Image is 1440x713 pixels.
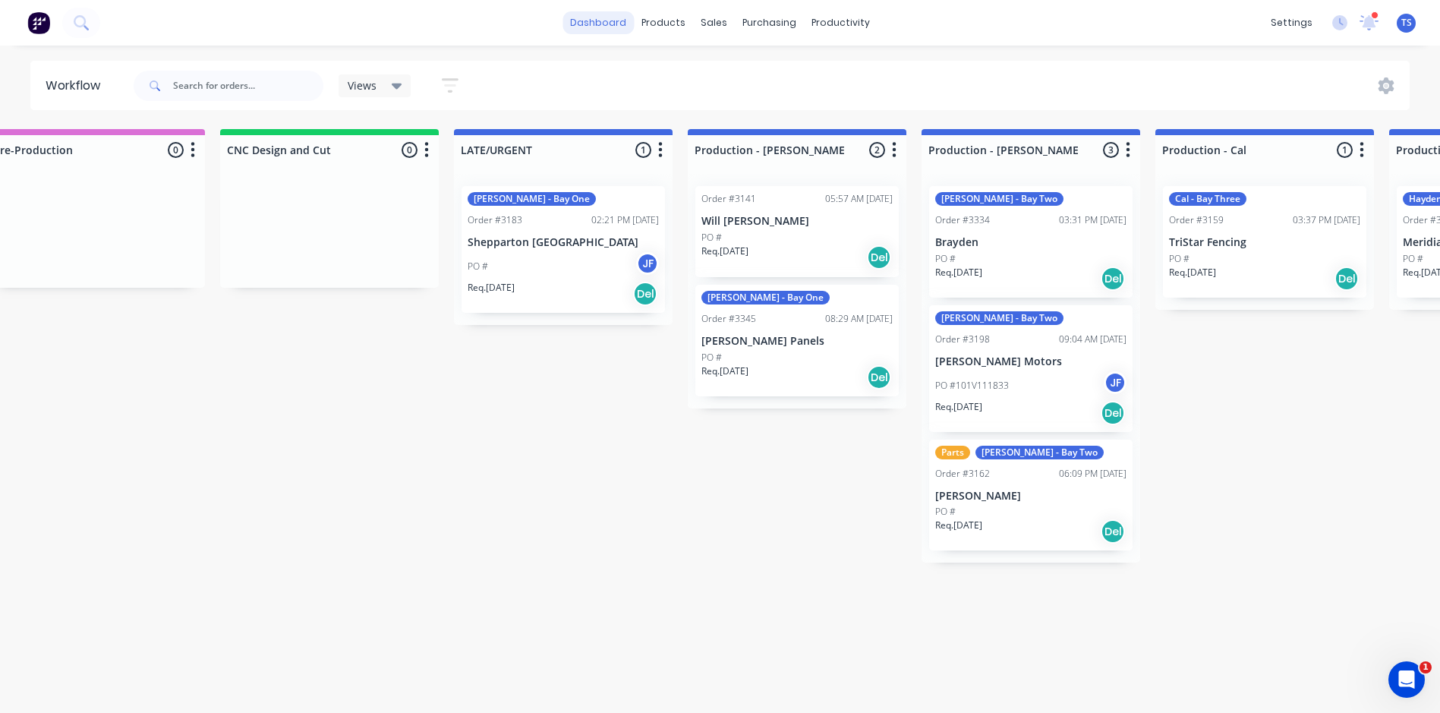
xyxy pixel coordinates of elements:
div: [PERSON_NAME] - Bay TwoOrder #333403:31 PM [DATE]BraydenPO #Req.[DATE]Del [929,186,1133,298]
p: Req. [DATE] [935,266,982,279]
p: Will [PERSON_NAME] [701,215,893,228]
span: TS [1401,16,1412,30]
div: 06:09 PM [DATE] [1059,467,1126,481]
div: 09:04 AM [DATE] [1059,333,1126,346]
div: Order #3159 [1169,213,1224,227]
a: dashboard [562,11,634,34]
p: Req. [DATE] [701,364,748,378]
img: Factory [27,11,50,34]
div: productivity [804,11,878,34]
div: Order #3334 [935,213,990,227]
div: Cal - Bay Three [1169,192,1246,206]
span: 1 [1420,661,1432,674]
p: [PERSON_NAME] [935,490,1126,503]
div: Del [1101,519,1125,544]
div: Order #314105:57 AM [DATE]Will [PERSON_NAME]PO #Req.[DATE]Del [695,186,899,277]
div: Del [867,245,891,270]
input: Search for orders... [173,71,323,101]
p: PO # [1403,252,1423,266]
div: sales [693,11,735,34]
p: Brayden [935,236,1126,249]
div: Order #3162 [935,467,990,481]
div: Order #3198 [935,333,990,346]
p: PO # [935,505,956,519]
div: Order #3183 [468,213,522,227]
div: products [634,11,693,34]
div: [PERSON_NAME] - Bay TwoOrder #319809:04 AM [DATE][PERSON_NAME] MotorsPO #101V111833JFReq.[DATE]Del [929,305,1133,432]
div: Workflow [46,77,108,95]
p: PO # [1169,252,1189,266]
div: Del [1101,267,1125,291]
p: TriStar Fencing [1169,236,1360,249]
p: Req. [DATE] [701,245,748,258]
div: 08:29 AM [DATE] [825,312,893,326]
div: [PERSON_NAME] - Bay Two [935,192,1063,206]
div: [PERSON_NAME] - Bay Two [975,446,1104,459]
div: [PERSON_NAME] - Bay One [701,291,830,304]
div: JF [1104,371,1126,394]
div: 03:31 PM [DATE] [1059,213,1126,227]
div: JF [636,252,659,275]
div: 05:57 AM [DATE] [825,192,893,206]
p: PO # [701,351,722,364]
p: PO # [701,231,722,245]
div: settings [1263,11,1320,34]
p: [PERSON_NAME] Panels [701,335,893,348]
p: [PERSON_NAME] Motors [935,355,1126,368]
div: Cal - Bay ThreeOrder #315903:37 PM [DATE]TriStar FencingPO #Req.[DATE]Del [1163,186,1366,298]
iframe: Intercom live chat [1388,661,1425,698]
div: [PERSON_NAME] - Bay Two [935,311,1063,325]
p: Req. [DATE] [1169,266,1216,279]
div: Del [633,282,657,306]
p: PO #101V111833 [935,379,1009,393]
p: Req. [DATE] [468,281,515,295]
div: Del [1101,401,1125,425]
p: Shepparton [GEOGRAPHIC_DATA] [468,236,659,249]
span: Views [348,77,377,93]
div: [PERSON_NAME] - Bay One [468,192,596,206]
div: [PERSON_NAME] - Bay OneOrder #334508:29 AM [DATE][PERSON_NAME] PanelsPO #Req.[DATE]Del [695,285,899,396]
p: Req. [DATE] [935,400,982,414]
div: [PERSON_NAME] - Bay OneOrder #318302:21 PM [DATE]Shepparton [GEOGRAPHIC_DATA]PO #JFReq.[DATE]Del [462,186,665,313]
div: 02:21 PM [DATE] [591,213,659,227]
div: Parts [935,446,970,459]
div: Order #3345 [701,312,756,326]
div: 03:37 PM [DATE] [1293,213,1360,227]
div: Del [1334,267,1359,291]
p: PO # [468,260,488,273]
div: Del [867,365,891,390]
div: Parts[PERSON_NAME] - Bay TwoOrder #316206:09 PM [DATE][PERSON_NAME]PO #Req.[DATE]Del [929,440,1133,551]
div: Order #3141 [701,192,756,206]
p: PO # [935,252,956,266]
p: Req. [DATE] [935,519,982,532]
div: purchasing [735,11,804,34]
